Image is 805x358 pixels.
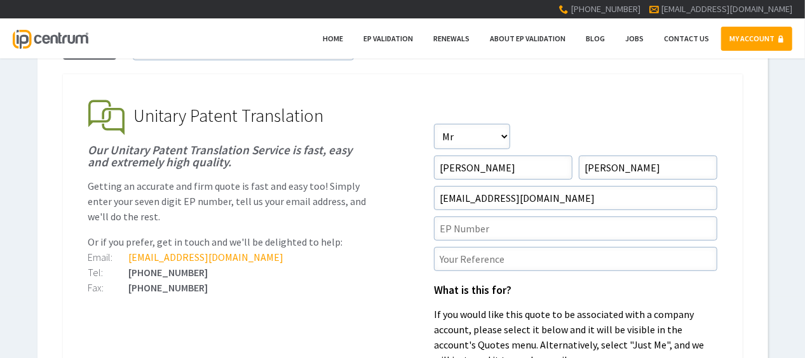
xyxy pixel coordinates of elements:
[578,27,613,51] a: Blog
[355,27,421,51] a: EP Validation
[571,3,640,15] span: [PHONE_NUMBER]
[129,251,284,263] a: [EMAIL_ADDRESS][DOMAIN_NAME]
[88,282,129,293] div: Fax:
[88,267,129,277] div: Tel:
[88,144,372,168] h1: Our Unitary Patent Translation Service is fast, easy and extremely high quality.
[323,34,343,43] span: Home
[315,27,351,51] a: Home
[586,34,605,43] span: Blog
[617,27,652,51] a: Jobs
[88,234,372,249] p: Or if you prefer, get in touch and we'll be delighted to help:
[434,156,572,180] input: First Name
[363,34,413,43] span: EP Validation
[425,27,478,51] a: Renewals
[434,285,717,296] h1: What is this for?
[13,18,88,58] a: IP Centrum
[482,27,574,51] a: About EP Validation
[434,247,717,271] input: Your Reference
[88,178,372,224] p: Getting an accurate and firm quote is fast and easy too! Simply enter your seven digit EP number,...
[656,27,717,51] a: Contact Us
[579,156,717,180] input: Surname
[625,34,644,43] span: Jobs
[433,34,470,43] span: Renewals
[434,216,717,241] input: EP Number
[88,267,372,277] div: [PHONE_NUMBER]
[88,252,129,262] div: Email:
[490,34,565,43] span: About EP Validation
[434,186,717,210] input: Email
[134,104,324,127] span: Unitary Patent Translation
[664,34,709,43] span: Contact Us
[721,27,792,51] a: MY ACCOUNT
[661,3,792,15] a: [EMAIL_ADDRESS][DOMAIN_NAME]
[88,282,372,293] div: [PHONE_NUMBER]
